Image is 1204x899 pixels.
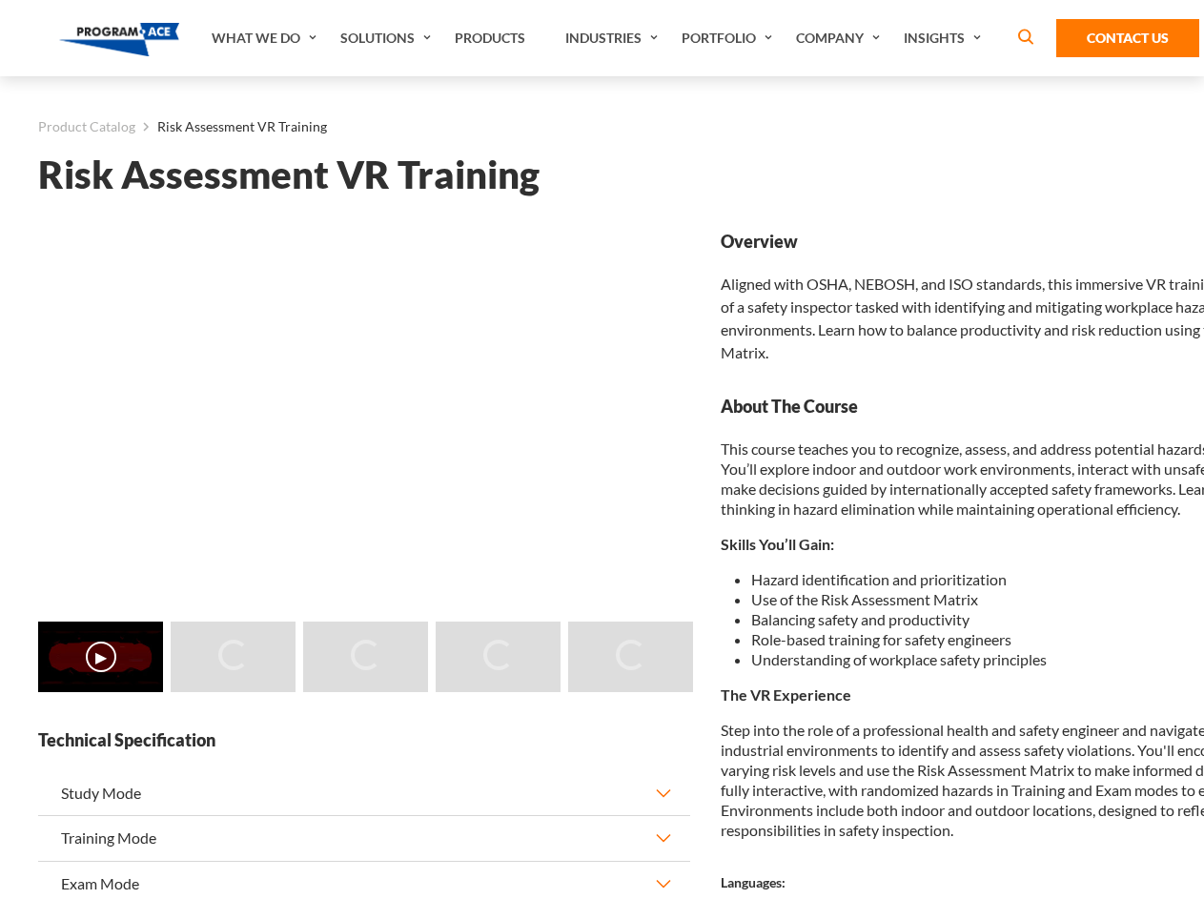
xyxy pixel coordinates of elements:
[38,114,135,139] a: Product Catalog
[59,23,180,56] img: Program-Ace
[135,114,327,139] li: Risk Assessment VR Training
[38,230,690,597] iframe: Risk Assessment VR Training - Video 0
[721,874,786,890] strong: Languages:
[38,816,690,860] button: Training Mode
[38,622,163,692] img: Risk Assessment VR Training - Video 0
[38,771,690,815] button: Study Mode
[1056,19,1199,57] a: Contact Us
[38,728,690,752] strong: Technical Specification
[86,642,116,672] button: ▶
